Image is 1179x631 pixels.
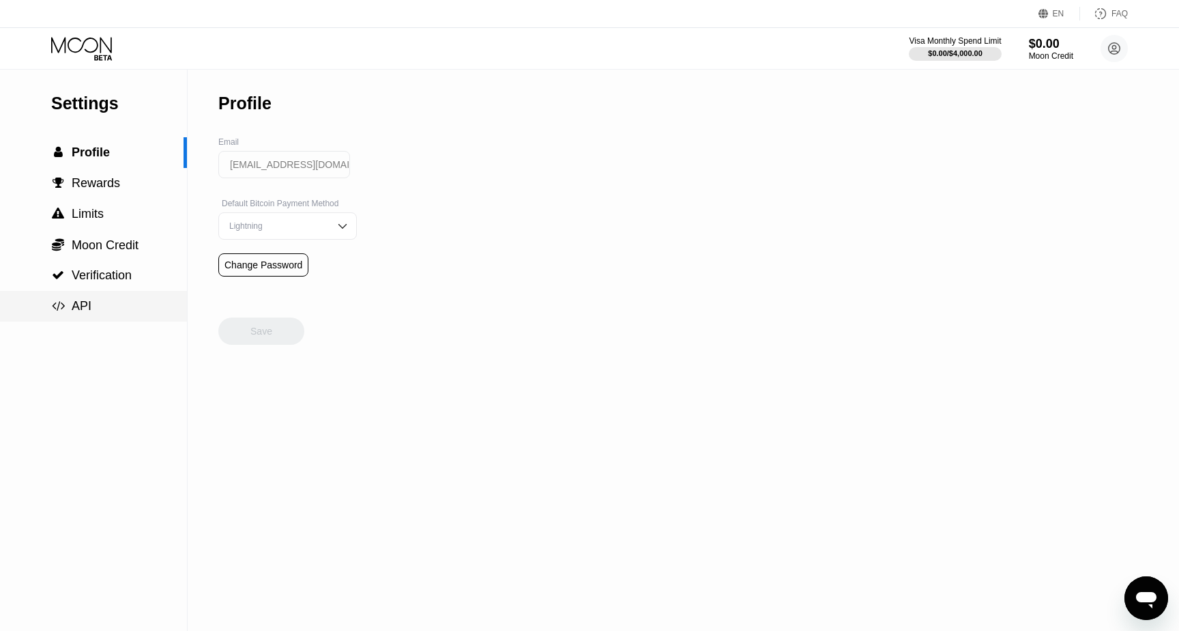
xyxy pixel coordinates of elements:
[909,36,1001,61] div: Visa Monthly Spend Limit$0.00/$4,000.00
[72,145,110,159] span: Profile
[52,300,65,312] span: 
[51,146,65,158] div: 
[1080,7,1128,20] div: FAQ
[52,238,64,251] span: 
[218,137,357,147] div: Email
[226,221,329,231] div: Lightning
[72,299,91,313] span: API
[1029,37,1073,61] div: $0.00Moon Credit
[1038,7,1080,20] div: EN
[224,260,302,270] div: Change Password
[1053,9,1064,18] div: EN
[218,199,357,208] div: Default Bitcoin Payment Method
[928,49,982,57] div: $0.00 / $4,000.00
[218,253,308,277] div: Change Password
[51,300,65,312] div: 
[72,268,132,282] span: Verification
[51,238,65,251] div: 
[1124,576,1168,620] iframe: Button to launch messaging window
[72,207,104,221] span: Limits
[52,269,64,281] span: 
[909,36,1001,46] div: Visa Monthly Spend Limit
[72,238,139,252] span: Moon Credit
[51,269,65,281] div: 
[53,177,64,189] span: 
[218,94,272,113] div: Profile
[1111,9,1128,18] div: FAQ
[51,94,187,113] div: Settings
[1029,51,1073,61] div: Moon Credit
[52,208,64,220] span: 
[51,208,65,220] div: 
[72,176,120,190] span: Rewards
[51,177,65,189] div: 
[54,146,63,158] span: 
[1029,37,1073,51] div: $0.00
